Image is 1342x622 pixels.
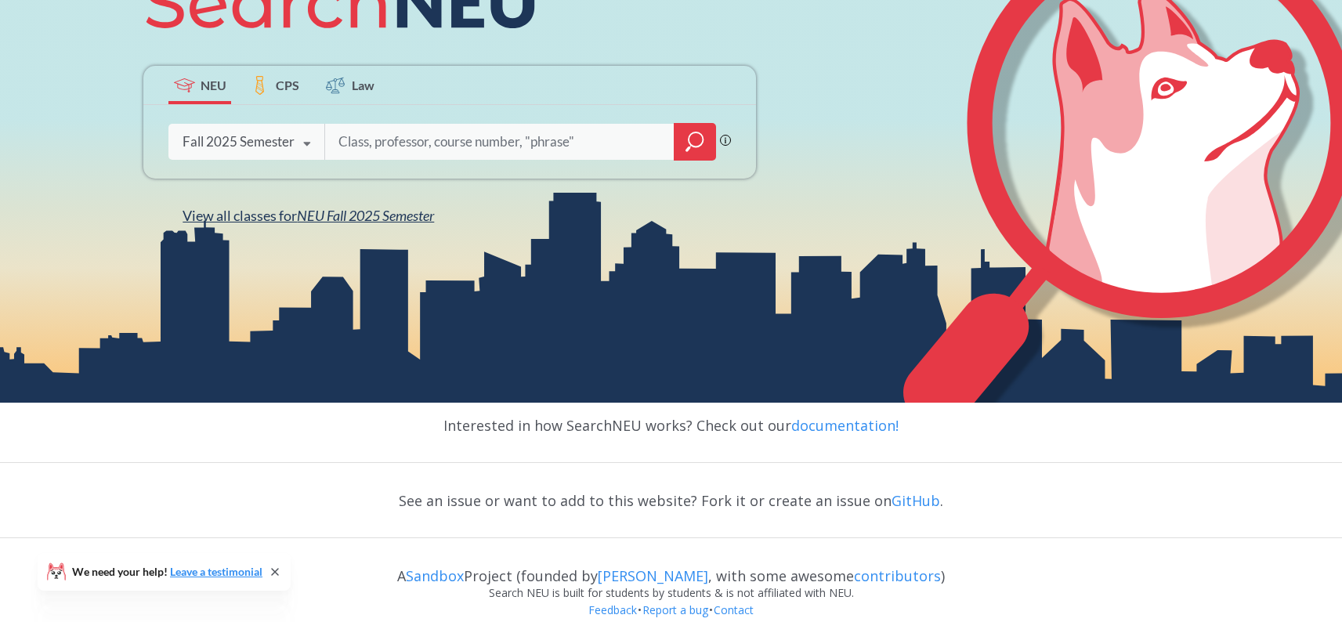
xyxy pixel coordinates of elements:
input: Class, professor, course number, "phrase" [337,125,663,158]
a: Feedback [588,602,638,617]
span: Law [352,76,374,94]
span: NEU [201,76,226,94]
span: NEU Fall 2025 Semester [297,207,434,224]
span: View all classes for [183,207,434,224]
svg: magnifying glass [685,131,704,153]
a: Contact [713,602,754,617]
span: CPS [276,76,299,94]
a: [PERSON_NAME] [598,566,708,585]
a: GitHub [892,491,940,510]
a: contributors [854,566,941,585]
a: Report a bug [642,602,709,617]
a: Sandbox [406,566,464,585]
div: magnifying glass [674,123,716,161]
a: documentation! [791,416,899,435]
div: Fall 2025 Semester [183,133,295,150]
